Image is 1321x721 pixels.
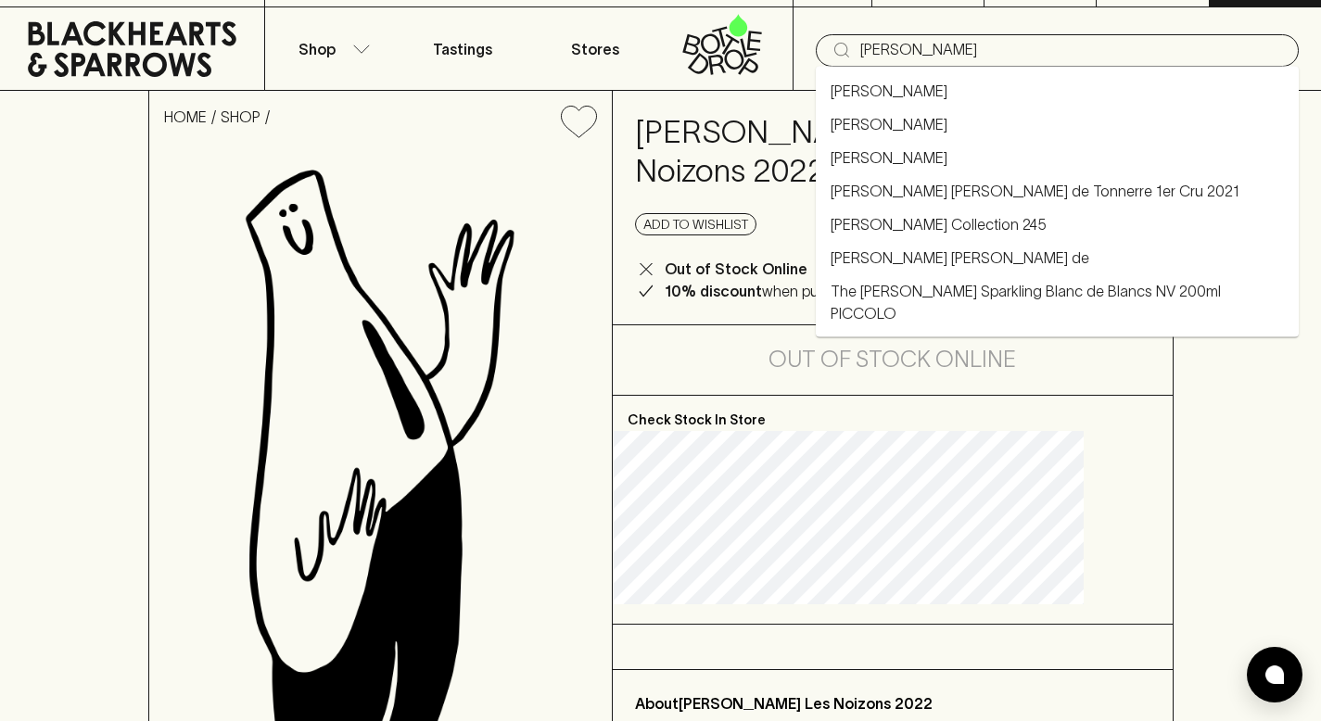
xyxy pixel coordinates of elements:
button: Add to wishlist [635,213,756,235]
a: SHOP [221,108,260,125]
button: Add to wishlist [553,98,604,145]
a: [PERSON_NAME] [831,80,947,102]
p: Out of Stock Online [665,258,807,280]
p: About [PERSON_NAME] Les Noizons 2022 [635,692,1150,715]
h5: Out of Stock Online [768,345,1016,374]
b: 10% discount [665,283,762,299]
input: Try "Pinot noir" [860,35,1284,65]
a: The [PERSON_NAME] Sparkling Blanc de Blancs NV 200ml PICCOLO [831,280,1284,324]
a: Tastings [397,7,528,90]
a: [PERSON_NAME] [831,113,947,135]
a: [PERSON_NAME] [PERSON_NAME] de [831,247,1089,269]
a: [PERSON_NAME] [PERSON_NAME] de Tonnerre 1er Cru 2021 [831,180,1239,202]
p: Stores [571,38,619,60]
p: Check Stock In Store [613,396,1173,431]
h4: [PERSON_NAME] Les Noizons 2022 [635,113,1004,191]
a: [PERSON_NAME] [831,146,947,169]
a: [PERSON_NAME] Collection 245 [831,213,1047,235]
a: HOME [164,108,207,125]
p: Tastings [433,38,492,60]
p: Shop [298,38,336,60]
a: Stores [529,7,661,90]
img: bubble-icon [1265,665,1284,684]
p: when purchasing 6 or more bottles [665,280,994,302]
button: Shop [265,7,397,90]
